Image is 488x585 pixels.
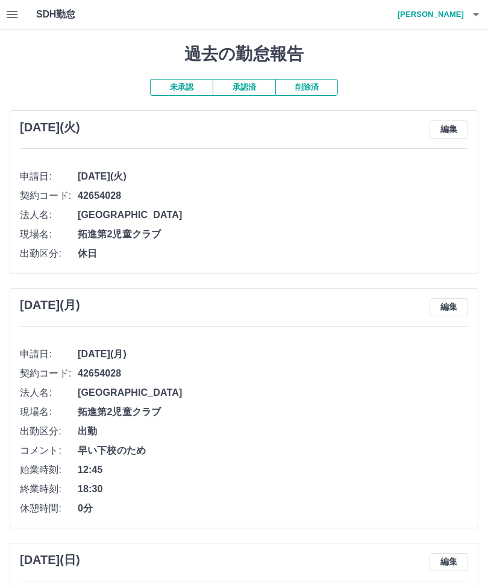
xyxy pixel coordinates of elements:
[78,424,468,439] span: 出勤
[78,169,468,184] span: [DATE](火)
[78,386,468,400] span: [GEOGRAPHIC_DATA]
[20,246,78,261] span: 出勤区分:
[78,189,468,203] span: 42654028
[20,189,78,203] span: 契約コード:
[20,443,78,458] span: コメント:
[20,386,78,400] span: 法人名:
[20,169,78,184] span: 申請日:
[430,120,468,139] button: 編集
[78,443,468,458] span: 早い下校のため
[78,463,468,477] span: 12:45
[20,463,78,477] span: 始業時刻:
[78,366,468,381] span: 42654028
[78,482,468,496] span: 18:30
[78,227,468,242] span: 拓進第2児童クラブ
[20,553,80,567] h3: [DATE](日)
[10,44,478,64] h1: 過去の勤怠報告
[78,208,468,222] span: [GEOGRAPHIC_DATA]
[20,424,78,439] span: 出勤区分:
[430,298,468,316] button: 編集
[78,347,468,361] span: [DATE](月)
[213,79,275,96] button: 承認済
[78,405,468,419] span: 拓進第2児童クラブ
[275,79,338,96] button: 削除済
[20,347,78,361] span: 申請日:
[20,405,78,419] span: 現場名:
[150,79,213,96] button: 未承認
[20,501,78,516] span: 休憩時間:
[78,501,468,516] span: 0分
[20,208,78,222] span: 法人名:
[78,246,468,261] span: 休日
[20,120,80,134] h3: [DATE](火)
[20,298,80,312] h3: [DATE](月)
[20,366,78,381] span: 契約コード:
[20,227,78,242] span: 現場名:
[20,482,78,496] span: 終業時刻:
[430,553,468,571] button: 編集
